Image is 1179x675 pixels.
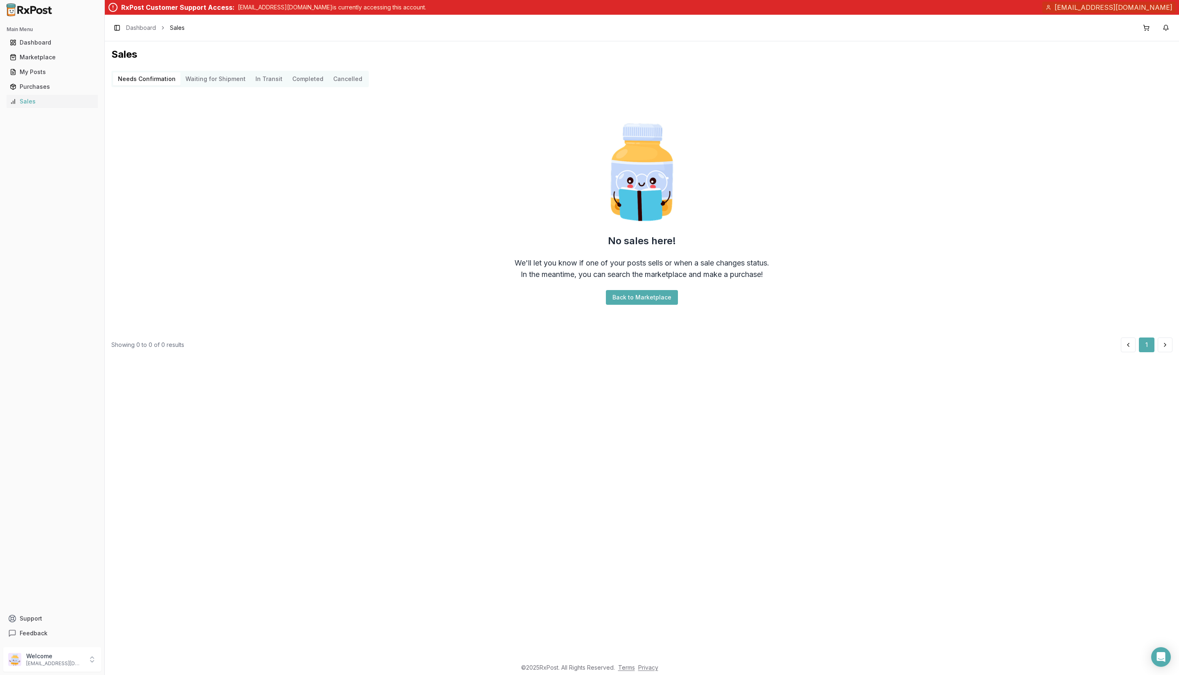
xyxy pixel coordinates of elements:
button: In Transit [251,72,287,85]
a: Dashboard [126,24,156,32]
button: Back to Marketplace [606,290,678,305]
h2: No sales here! [608,234,676,248]
a: Marketplace [7,50,98,65]
a: Sales [7,94,98,109]
button: My Posts [3,65,101,79]
button: Completed [287,72,328,85]
div: RxPost Customer Support Access: [121,2,235,12]
span: Sales [170,24,185,32]
button: Dashboard [3,36,101,49]
a: Purchases [7,79,98,94]
button: Cancelled [328,72,367,85]
div: We'll let you know if one of your posts sells or when a sale changes status. [515,257,769,269]
span: [EMAIL_ADDRESS][DOMAIN_NAME] [1055,2,1172,12]
h2: Main Menu [7,26,98,33]
div: Showing 0 to 0 of 0 results [111,341,184,349]
h1: Sales [111,48,1172,61]
button: Waiting for Shipment [181,72,251,85]
img: Smart Pill Bottle [589,120,694,225]
div: Dashboard [10,38,95,47]
div: My Posts [10,68,95,76]
p: [EMAIL_ADDRESS][DOMAIN_NAME] [26,660,83,667]
div: Purchases [10,83,95,91]
div: Open Intercom Messenger [1151,647,1171,667]
span: Feedback [20,629,47,637]
button: Purchases [3,80,101,93]
button: Needs Confirmation [113,72,181,85]
a: My Posts [7,65,98,79]
img: User avatar [8,653,21,666]
a: Dashboard [7,35,98,50]
a: Terms [618,664,635,671]
a: Privacy [638,664,658,671]
div: Sales [10,97,95,106]
button: Sales [3,95,101,108]
button: Marketplace [3,51,101,64]
div: Marketplace [10,53,95,61]
nav: breadcrumb [126,24,185,32]
p: [EMAIL_ADDRESS][DOMAIN_NAME] is currently accessing this account. [238,3,426,11]
button: Support [3,611,101,626]
p: Welcome [26,652,83,660]
button: 1 [1139,337,1154,352]
button: Feedback [3,626,101,641]
div: In the meantime, you can search the marketplace and make a purchase! [521,269,763,280]
img: RxPost Logo [3,3,56,16]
